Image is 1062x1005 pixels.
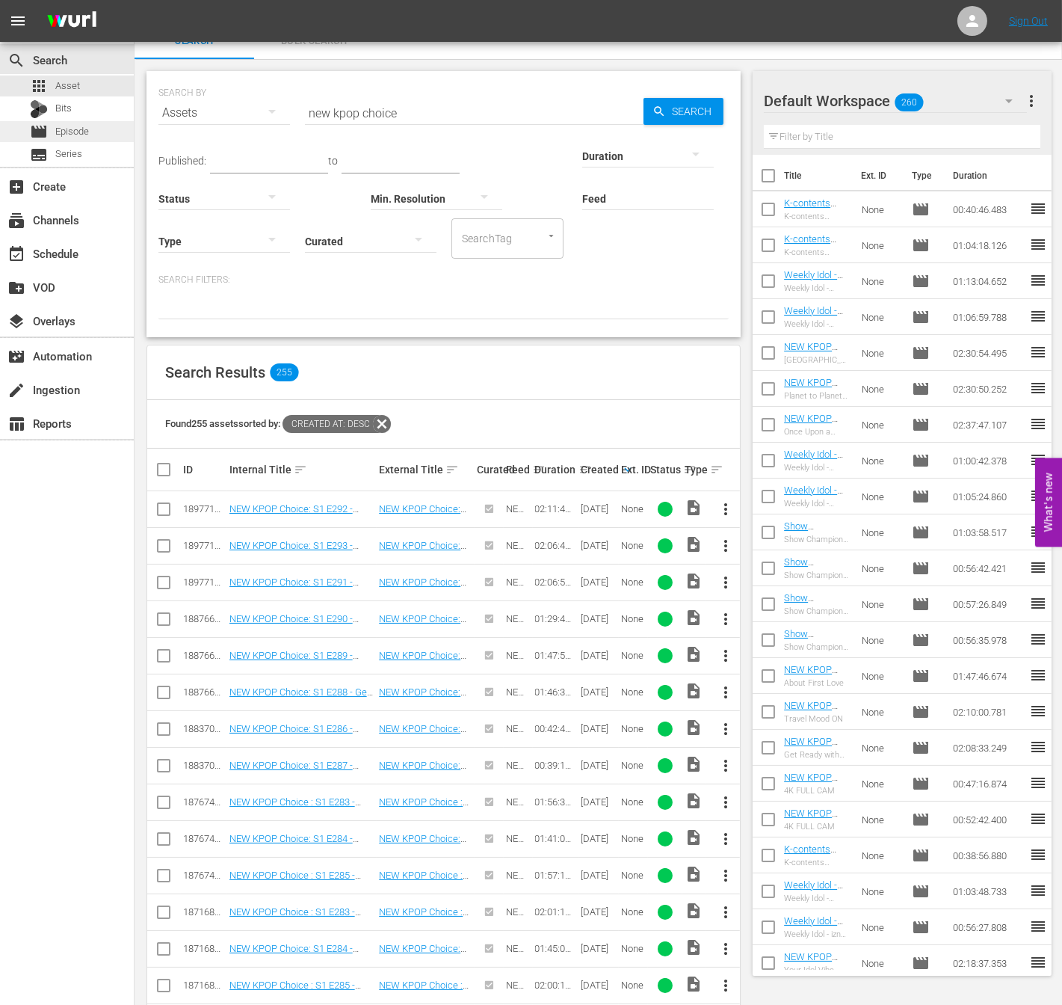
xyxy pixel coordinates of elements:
[581,461,617,479] div: Created
[183,613,225,624] div: 188766698
[717,867,735,885] span: more_vert
[947,873,1029,909] td: 01:03:48.733
[685,645,703,663] span: Video
[229,760,359,782] a: NEW KPOP Choice: S1 E287 - FULL CAM
[445,463,459,476] span: sort
[621,760,646,771] div: None
[229,796,361,819] a: NEW KPOP Choice : S1 E283 - Your Idol Vibe
[621,503,646,514] div: None
[947,407,1029,443] td: 02:37:47.107
[717,610,735,628] span: more_vert
[947,766,1029,802] td: 00:47:16.874
[183,796,225,808] div: 187674048
[379,906,469,940] a: NEW KPOP Choice : S1 E283 - Your Idol Vibe
[535,503,577,514] div: 02:11:45.331
[784,155,852,197] th: Title
[1022,83,1040,119] button: more_vert
[685,792,703,810] span: Video
[912,452,930,470] span: Episode
[1029,882,1047,900] span: reorder
[856,335,907,371] td: None
[912,667,930,685] span: Episode
[856,371,907,407] td: None
[1029,307,1047,325] span: reorder
[784,592,848,660] a: Show Champion | 563th - NEW [DOMAIN_NAME] - SSTV - 202508
[895,87,924,118] span: 260
[621,540,646,551] div: None
[784,714,849,724] div: Travel Mood ON
[621,613,646,624] div: None
[947,227,1029,263] td: 01:04:18.126
[912,703,930,721] span: Episode
[685,682,703,700] span: Video
[784,341,848,442] a: NEW KPOP Choice: S1 E291 - Amusement Park Vibes - NEW [DOMAIN_NAME] - SSTV - 202508
[856,191,907,227] td: None
[784,606,849,616] div: Show Champion | 563th
[158,92,290,134] div: Assets
[535,723,577,734] div: 00:42:41.728
[912,631,930,649] span: Episode
[912,308,930,326] span: movie
[717,574,735,591] span: more_vert
[270,363,298,381] span: 255
[784,664,848,754] a: NEW KPOP Choice: S1 E290 - About First Love - NEW [DOMAIN_NAME] - SSTV - 202508
[30,123,48,141] span: Episode
[784,248,849,257] div: K-contents Voyage: Top 15 Most Viewed
[912,775,930,793] span: Episode
[535,760,577,771] div: 00:39:16.394
[229,613,359,636] a: NEW KPOP Choice: S1 E290 - About First Love
[685,755,703,773] span: Video
[183,686,225,698] div: 188766682
[784,413,848,502] a: NEW KPOP Choice: S1 E292 - Once Upon a Fantasy - NEW [DOMAIN_NAME] - SSTV - 202508
[1029,271,1047,289] span: reorder
[912,523,930,541] span: Episode
[535,613,577,624] div: 01:29:45.450
[717,683,735,701] span: more_vert
[229,723,359,746] a: NEW KPOP Choice: S1 E286 - FULL CAM
[856,837,907,873] td: None
[784,212,849,221] div: K-contents Voyage: Survival Group Compilation
[708,601,744,637] button: more_vert
[1029,451,1047,469] span: reorder
[55,124,89,139] span: Episode
[947,586,1029,622] td: 00:57:26.849
[912,559,930,577] span: Episode
[621,650,646,661] div: None
[581,503,617,514] div: [DATE]
[506,540,529,630] span: NEW KPOP_SSTV_US_W33_2025 001
[784,283,849,293] div: Weekly Idol - CLOSE YOUR EYES: E701
[283,415,373,433] span: Created At: desc
[717,903,735,921] span: more_vert
[685,829,703,846] span: Video
[229,503,359,526] a: NEW KPOP Choice: S1 E292 - Once Upon a Fantasy
[856,658,907,694] td: None
[685,609,703,627] span: Video
[1022,92,1040,110] span: more_vert
[229,833,359,855] a: NEW KPOP Choice: S1 E284 - Soda Pop Vibe
[784,556,848,624] a: Show Champion | 564th - NEW [DOMAIN_NAME] - SSTV - 202508
[183,503,225,514] div: 189771466
[1029,415,1047,433] span: reorder
[856,873,907,909] td: None
[581,723,617,734] div: [DATE]
[621,686,646,698] div: None
[947,802,1029,837] td: 00:52:42.400
[947,371,1029,407] td: 02:30:50.252
[1029,559,1047,577] span: reorder
[708,858,744,894] button: more_vert
[7,178,25,196] span: Create
[379,796,469,830] a: NEW KPOP Choice : S1 E283 - Your Idol Vibe
[856,766,907,802] td: None
[379,461,472,479] div: External Title
[229,943,359,965] a: NEW KPOP Choice: S1 E284 - Soda Pop Vibe
[1009,15,1048,27] a: Sign Out
[506,461,531,479] div: Feed
[708,491,744,527] button: more_vert
[947,299,1029,335] td: 01:06:59.788
[685,865,703,883] span: Video
[947,443,1029,479] td: 01:00:42.378
[708,565,744,600] button: more_vert
[1029,738,1047,756] span: reorder
[7,415,25,433] span: Reports
[1029,343,1047,361] span: reorder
